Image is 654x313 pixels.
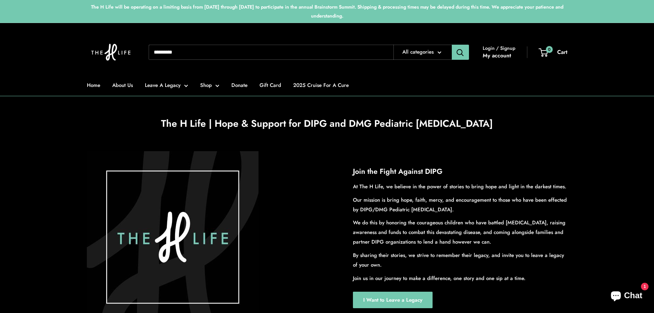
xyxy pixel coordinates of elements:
[260,80,281,90] a: Gift Card
[87,30,135,75] img: The H Life
[483,44,515,53] span: Login / Signup
[605,285,649,308] inbox-online-store-chat: Shopify online store chat
[353,166,567,177] h2: Join the Fight Against DIPG
[353,273,567,283] p: Join us in our journey to make a difference, one story and one sip at a time.
[87,80,100,90] a: Home
[145,80,188,90] a: Leave A Legacy
[539,47,567,57] a: 0 Cart
[353,195,567,214] p: Our mission is bring hope, faith, mercy, and encouragement to those who have been effected by DIP...
[149,45,393,60] input: Search...
[293,80,349,90] a: 2025 Cruise For A Cure
[87,117,567,131] h1: The H Life | Hope & Support for DIPG and DMG Pediatric [MEDICAL_DATA]
[353,182,567,191] p: At The H Life, we believe in the power of stories to bring hope and light in the darkest times.
[231,80,248,90] a: Donate
[557,48,567,56] span: Cart
[353,250,567,270] p: By sharing their stories, we strive to remember their legacy, and invite you to leave a legacy of...
[353,292,433,308] a: I Want to Leave a Legacy
[483,51,511,61] a: My account
[200,80,219,90] a: Shop
[353,218,567,247] p: We do this by honoring the courageous children who have battled [MEDICAL_DATA], raising awareness...
[452,45,469,60] button: Search
[112,80,133,90] a: About Us
[546,46,552,53] span: 0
